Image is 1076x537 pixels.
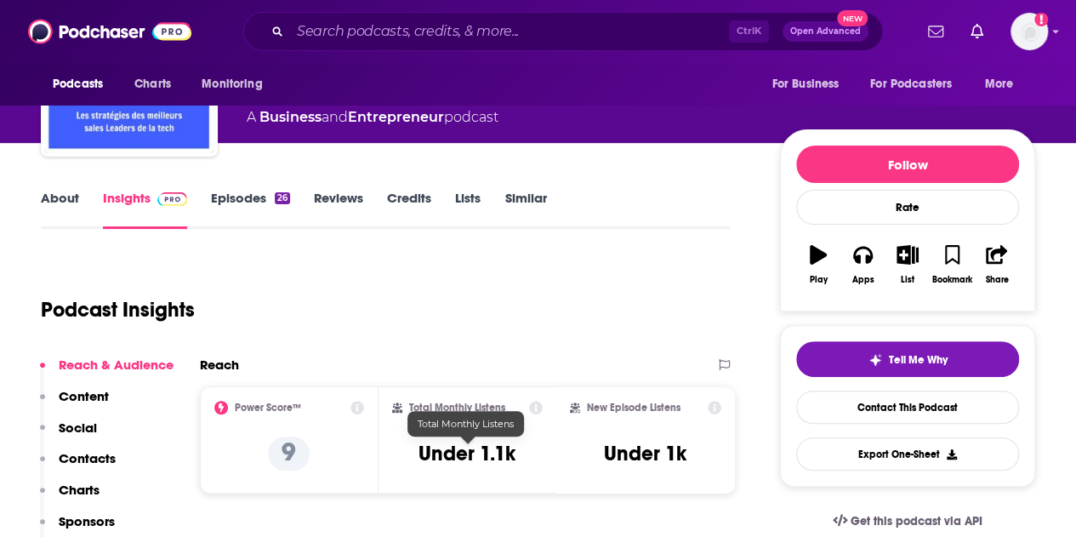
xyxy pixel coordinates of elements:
[41,68,125,100] button: open menu
[268,437,310,471] p: 9
[275,192,290,204] div: 26
[973,68,1035,100] button: open menu
[840,234,885,295] button: Apps
[796,437,1019,471] button: Export One-Sheet
[259,109,322,125] a: Business
[796,341,1019,377] button: tell me why sparkleTell Me Why
[387,190,431,229] a: Credits
[1011,13,1048,50] span: Logged in as ABolliger
[975,234,1019,295] button: Share
[348,109,444,125] a: Entrepreneur
[851,514,982,528] span: Get this podcast via API
[123,68,181,100] a: Charts
[810,275,828,285] div: Play
[868,353,882,367] img: tell me why sparkle
[796,391,1019,424] a: Contact This Podcast
[932,275,972,285] div: Bookmark
[1011,13,1048,50] img: User Profile
[41,297,195,323] h1: Podcast Insights
[885,234,930,295] button: List
[455,190,481,229] a: Lists
[604,441,686,466] h3: Under 1k
[852,275,874,285] div: Apps
[985,72,1014,96] span: More
[771,72,839,96] span: For Business
[796,190,1019,225] div: Rate
[59,388,109,404] p: Content
[790,27,861,36] span: Open Advanced
[243,12,883,51] div: Search podcasts, credits, & more...
[901,275,914,285] div: List
[783,21,868,42] button: Open AdvancedNew
[985,275,1008,285] div: Share
[41,190,79,229] a: About
[235,402,301,414] h2: Power Score™
[314,190,363,229] a: Reviews
[796,234,840,295] button: Play
[40,420,97,451] button: Social
[40,388,109,420] button: Content
[889,353,948,367] span: Tell Me Why
[247,107,498,128] div: A podcast
[53,72,103,96] span: Podcasts
[200,357,239,373] h2: Reach
[859,68,976,100] button: open menu
[59,357,174,373] p: Reach & Audience
[418,418,514,430] span: Total Monthly Listens
[157,192,187,206] img: Podchaser Pro
[1011,13,1048,50] button: Show profile menu
[964,17,990,46] a: Show notifications dropdown
[760,68,860,100] button: open menu
[190,68,284,100] button: open menu
[202,72,262,96] span: Monitoring
[418,441,515,466] h3: Under 1.1k
[134,72,171,96] span: Charts
[40,450,116,482] button: Contacts
[870,72,952,96] span: For Podcasters
[59,450,116,466] p: Contacts
[59,482,100,498] p: Charts
[921,17,950,46] a: Show notifications dropdown
[837,10,868,26] span: New
[322,109,348,125] span: and
[40,357,174,388] button: Reach & Audience
[290,18,729,45] input: Search podcasts, credits, & more...
[59,420,97,436] p: Social
[796,146,1019,183] button: Follow
[504,190,546,229] a: Similar
[729,20,769,43] span: Ctrl K
[103,190,187,229] a: InsightsPodchaser Pro
[409,402,505,414] h2: Total Monthly Listens
[587,402,680,414] h2: New Episode Listens
[1034,13,1048,26] svg: Add a profile image
[40,482,100,513] button: Charts
[211,190,290,229] a: Episodes26
[930,234,974,295] button: Bookmark
[28,15,191,48] img: Podchaser - Follow, Share and Rate Podcasts
[59,513,115,529] p: Sponsors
